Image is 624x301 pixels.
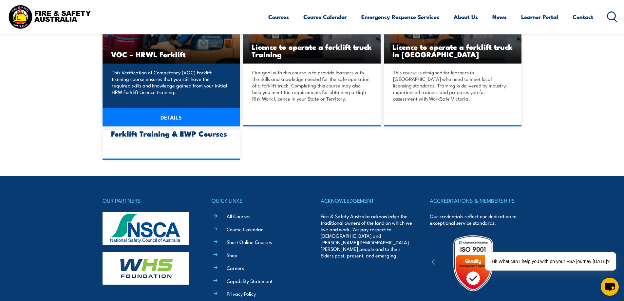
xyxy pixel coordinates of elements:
[492,8,507,26] a: News
[112,69,229,95] p: This Verification of Competency (VOC) Forklift training course ensures that you still have the re...
[361,8,439,26] a: Emergency Response Services
[573,8,593,26] a: Contact
[103,212,189,245] img: nsca-logo-footer
[227,238,272,245] a: Short Online Courses
[321,213,412,259] p: Fire & Safety Australia acknowledge the traditional owners of the land on which we live and work....
[227,252,237,258] a: Shop
[227,226,263,233] a: Course Calendar
[430,213,521,226] p: Our credentials reflect our dedication to exceptional service standards.
[227,264,244,271] a: Careers
[392,43,513,58] h3: Licence to operate a forklift truck in [GEOGRAPHIC_DATA]
[227,290,256,297] a: Privacy Policy
[454,8,478,26] a: About Us
[303,8,347,26] a: Course Calendar
[227,277,273,284] a: Capability Statement
[321,196,412,205] h4: ACKNOWLEDGEMENT
[227,213,250,219] a: All Courses
[103,252,189,285] img: whs-logo-footer
[268,8,289,26] a: Courses
[212,196,303,205] h4: QUICK LINKS
[111,50,232,58] h3: VOC – HRWL Forklift
[430,196,521,205] h4: ACCREDITATIONS & MEMBERSHIPS
[521,8,558,26] a: Learner Portal
[485,252,616,271] div: Hi! What can I help you with on your FSA journey [DATE]?
[252,43,372,58] h3: Licence to operate a forklift truck Training
[252,69,369,102] p: Our goal with this course is to provide learners with the skills and knowledge needed for the saf...
[444,235,502,292] img: Untitled design (19)
[111,130,232,137] h3: Forklift Training & EWP Courses
[103,108,240,126] a: DETAILS
[103,196,194,205] h4: OUR PARTNERS
[601,278,619,296] button: chat-button
[393,69,510,102] p: This course is designed for learners in [GEOGRAPHIC_DATA] who need to meet local licensing standa...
